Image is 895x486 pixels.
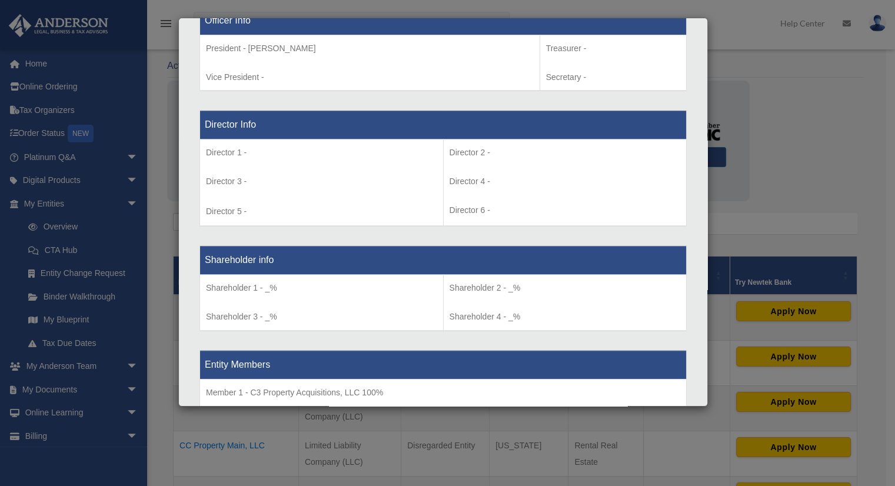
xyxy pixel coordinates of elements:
p: Director 1 - [206,145,437,160]
p: Member 1 - C3 Property Acquisitions, LLC 100% [206,385,680,400]
td: Director 5 - [200,139,444,227]
p: Treasurer - [546,41,680,56]
p: Director 6 - [450,203,681,218]
p: Secretary - [546,70,680,85]
th: Officer Info [200,6,687,35]
p: Shareholder 3 - _% [206,309,437,324]
th: Director Info [200,111,687,139]
p: Director 4 - [450,174,681,189]
p: Shareholder 2 - _% [450,281,681,295]
p: Director 2 - [450,145,681,160]
p: Shareholder 1 - _% [206,281,437,295]
p: Vice President - [206,70,534,85]
p: Shareholder 4 - _% [450,309,681,324]
th: Shareholder info [200,246,687,275]
p: Director 3 - [206,174,437,189]
p: President - [PERSON_NAME] [206,41,534,56]
th: Entity Members [200,350,687,379]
